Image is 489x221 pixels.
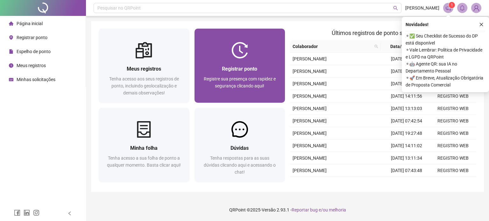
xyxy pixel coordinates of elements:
[406,60,485,74] span: ⚬ 🤖 Agente QR: sua IA no Departamento Pessoal
[383,53,430,65] td: [DATE] 12:17:18
[195,29,285,103] a: Registrar pontoRegistre sua presença com rapidez e segurança clicando aqui!
[383,152,430,164] td: [DATE] 13:11:34
[383,140,430,152] td: [DATE] 14:11:02
[195,108,285,182] a: DúvidasTenha respostas para as suas dúvidas clicando aqui e acessando o chat!
[222,66,257,72] span: Registrar ponto
[293,56,327,61] span: [PERSON_NAME]
[99,29,189,103] a: Meus registrosTenha acesso aos seus registros de ponto, incluindo geolocalização e demais observa...
[230,145,249,151] span: Dúvidas
[204,155,276,175] span: Tenha respostas para as suas dúvidas clicando aqui e acessando o chat!
[33,210,39,216] span: instagram
[107,155,181,168] span: Tenha acesso a sua folha de ponto a qualquer momento. Basta clicar aqui!
[293,81,327,86] span: [PERSON_NAME]
[262,207,276,212] span: Versão
[293,43,372,50] span: Colaborador
[383,65,430,78] td: [DATE] 07:59:18
[293,93,327,99] span: [PERSON_NAME]
[127,66,161,72] span: Meus registros
[479,22,484,27] span: close
[373,42,379,51] span: search
[24,210,30,216] span: linkedin
[374,45,378,48] span: search
[430,140,476,152] td: REGISTRO WEB
[383,115,430,127] td: [DATE] 07:42:54
[17,49,51,54] span: Espelho de ponto
[430,102,476,115] td: REGISTRO WEB
[17,35,47,40] span: Registrar ponto
[9,49,13,54] span: file
[14,210,20,216] span: facebook
[381,40,426,53] th: Data/Hora
[430,164,476,177] td: REGISTRO WEB
[430,127,476,140] td: REGISTRO WEB
[17,21,43,26] span: Página inicial
[459,5,465,11] span: bell
[383,127,430,140] td: [DATE] 19:27:48
[86,199,489,221] footer: QRPoint © 2025 - 2.93.1 -
[293,155,327,161] span: [PERSON_NAME]
[293,69,327,74] span: [PERSON_NAME]
[406,32,485,46] span: ⚬ ✅ Seu Checklist de Sucesso do DP está disponível
[293,118,327,123] span: [PERSON_NAME]
[430,152,476,164] td: REGISTRO WEB
[9,77,13,82] span: schedule
[383,90,430,102] td: [DATE] 14:11:56
[332,30,435,36] span: Últimos registros de ponto sincronizados
[471,3,481,13] img: 91763
[99,108,189,182] a: Minha folhaTenha acesso a sua folha de ponto a qualquer momento. Basta clicar aqui!
[109,76,179,95] span: Tenha acesso aos seus registros de ponto, incluindo geolocalização e demais observações!
[9,21,13,26] span: home
[383,43,418,50] span: Data/Hora
[17,77,55,82] span: Minhas solicitações
[293,168,327,173] span: [PERSON_NAME]
[292,207,346,212] span: Reportar bug e/ou melhoria
[293,131,327,136] span: [PERSON_NAME]
[293,106,327,111] span: [PERSON_NAME]
[17,63,46,68] span: Meus registros
[430,115,476,127] td: REGISTRO WEB
[445,5,451,11] span: notification
[383,78,430,90] td: [DATE] 17:35:36
[405,4,439,11] span: [PERSON_NAME]
[293,143,327,148] span: [PERSON_NAME]
[406,21,429,28] span: Novidades !
[383,164,430,177] td: [DATE] 07:43:48
[430,177,476,189] td: REGISTRO WEB
[130,145,158,151] span: Minha folha
[67,211,72,216] span: left
[9,35,13,40] span: environment
[451,3,453,7] span: 1
[393,6,398,10] span: search
[9,63,13,68] span: clock-circle
[430,90,476,102] td: REGISTRO WEB
[383,177,430,189] td: [DATE] 17:32:49
[383,102,430,115] td: [DATE] 13:13:03
[406,74,485,88] span: ⚬ 🚀 Em Breve, Atualização Obrigatória de Proposta Comercial
[406,46,485,60] span: ⚬ Vale Lembrar: Política de Privacidade e LGPD na QRPoint
[449,2,455,8] sup: 1
[204,76,276,88] span: Registre sua presença com rapidez e segurança clicando aqui!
